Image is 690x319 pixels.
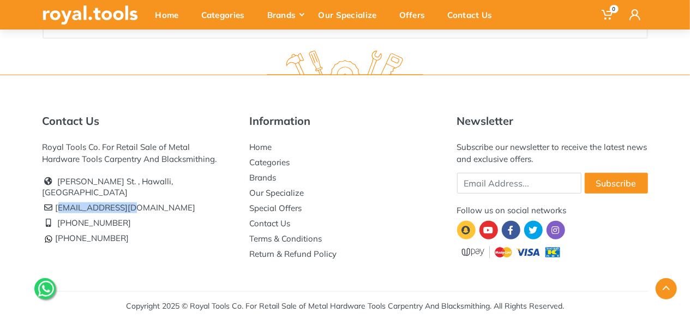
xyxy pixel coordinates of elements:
input: Email Address... [457,173,581,194]
div: Copyright 2025 © Royal Tools Co. For Retail Sale of Metal Hardware Tools Carpentry And Blacksmith... [126,300,564,312]
a: Return & Refund Policy [250,249,337,259]
div: Offers [392,3,440,26]
button: Subscribe [585,173,648,194]
span: 0 [610,5,619,13]
a: Brands [250,172,277,183]
a: [PHONE_NUMBER] [58,218,131,228]
div: Contact Us [440,3,507,26]
div: Brands [260,3,311,26]
h5: Information [250,115,441,128]
a: Terms & Conditions [250,233,322,244]
div: Categories [194,3,260,26]
a: Special Offers [250,203,302,213]
h5: Contact Us [43,115,233,128]
div: Follow us on social networks [457,204,648,216]
h5: Newsletter [457,115,648,128]
div: Subscribe our newsletter to receive the latest news and exclusive offers. [457,141,648,165]
div: Royal Tools Co. For Retail Sale of Metal Hardware Tools Carpentry And Blacksmithing. [43,141,233,165]
img: royal.tools Logo [267,51,423,81]
div: Home [148,3,194,26]
div: Our Specialize [311,3,392,26]
a: [PERSON_NAME] St. , Hawalli, [GEOGRAPHIC_DATA] [43,176,173,197]
li: [EMAIL_ADDRESS][DOMAIN_NAME] [43,200,233,215]
a: Contact Us [250,218,291,228]
a: Categories [250,157,290,167]
img: royal.tools Logo [43,5,138,25]
a: [PHONE_NUMBER] [43,233,129,243]
a: Home [250,142,272,152]
img: upay.png [457,245,566,260]
a: Our Specialize [250,188,304,198]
